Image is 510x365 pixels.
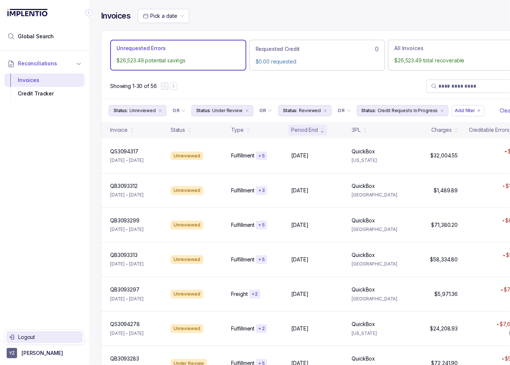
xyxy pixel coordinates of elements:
[430,256,458,263] p: $58,334.80
[171,151,203,160] div: Unreviewed
[439,108,445,114] div: remove content
[110,320,140,328] p: QS3094278
[170,105,188,116] button: Filter Chip Connector undefined
[251,291,258,297] p: + 2
[110,226,144,233] p: [DATE] – [DATE]
[7,348,17,358] span: User initials
[352,355,375,362] p: QuickBox
[110,251,138,259] p: QB3093313
[110,126,128,134] div: Invoice
[352,217,375,224] p: QuickBox
[322,108,328,114] div: remove content
[256,45,379,53] div: 0
[4,72,85,102] div: Reconciliations
[502,220,504,222] img: red pointer upwards
[278,105,332,116] button: Filter Chip Reviewed
[256,58,379,65] p: $0.00 requested
[352,191,403,199] p: [GEOGRAPHIC_DATA]
[335,105,353,116] button: Filter Chip Connector undefined
[451,105,484,116] li: Filter Chip Add filter
[352,286,375,293] p: QuickBox
[338,108,351,114] li: Filter Chip Connector undefined
[171,255,203,264] div: Unreviewed
[434,290,458,298] p: $5,971.36
[338,108,345,114] p: OR
[292,221,309,229] p: [DATE]
[352,320,375,328] p: QuickBox
[231,256,254,263] p: Fulfillment
[258,153,265,159] p: + 5
[10,87,79,100] div: Credit Tracker
[129,107,156,114] p: Unreviewed
[22,349,63,357] p: [PERSON_NAME]
[258,222,265,228] p: + 5
[116,45,165,52] p: Unrequested Errors
[110,355,139,362] p: QB3093283
[352,260,403,268] p: [GEOGRAPHIC_DATA]
[431,221,458,229] p: $71,380.20
[172,108,185,114] li: Filter Chip Connector undefined
[113,107,128,114] p: Status:
[352,148,375,155] p: QuickBox
[101,11,131,21] h4: Invoices
[352,226,403,233] p: [GEOGRAPHIC_DATA]
[157,108,163,114] div: remove content
[85,8,93,17] div: Collapse Icon
[292,126,318,134] div: Period End
[10,74,79,87] div: Invoices
[110,82,157,90] p: Showing 1-30 of 56
[259,108,266,114] p: OR
[503,254,505,256] img: red pointer upwards
[378,107,438,114] p: Credit Requests In Progress
[258,257,265,263] p: + 5
[501,289,503,291] img: red pointer upwards
[292,152,309,159] p: [DATE]
[352,295,403,303] p: [GEOGRAPHIC_DATA]
[110,191,144,199] p: [DATE] – [DATE]
[244,108,250,114] div: remove content
[196,107,211,114] p: Status:
[352,182,375,190] p: QuickBox
[231,290,248,298] p: Freight
[292,256,309,263] p: [DATE]
[171,221,203,229] div: Unreviewed
[431,126,452,134] div: Charges
[357,105,449,116] button: Filter Chip Credit Requests In Progress
[110,82,157,90] div: Remaining page entries
[503,185,505,187] img: red pointer upwards
[171,126,185,134] div: Status
[18,333,80,341] p: Logout
[231,152,254,159] p: Fulfillment
[110,330,144,337] p: [DATE] – [DATE]
[231,126,244,134] div: Type
[110,260,144,268] p: [DATE] – [DATE]
[455,107,475,114] p: Add filter
[497,323,499,325] img: red pointer upwards
[258,188,265,193] p: + 3
[138,9,189,23] button: Date Range Picker
[283,107,297,114] p: Status:
[7,348,82,358] button: User initials[PERSON_NAME]
[502,358,504,360] img: red pointer upwards
[299,107,321,114] p: Reviewed
[109,105,167,116] button: Filter Chip Unreviewed
[116,57,240,64] p: $26,523.49 potential savings
[191,105,253,116] button: Filter Chip Under Review
[231,325,254,332] p: Fulfillment
[434,187,458,194] p: $1,489.89
[110,157,144,164] p: [DATE] – [DATE]
[431,152,458,159] p: $32,004.55
[394,45,423,52] p: All Invoices
[362,107,376,114] p: Status:
[143,12,177,20] search: Date Range Picker
[504,150,507,152] img: red pointer upwards
[110,182,138,190] p: QB3093312
[292,187,309,194] p: [DATE]
[352,330,403,337] p: [US_STATE]
[212,107,243,114] p: Under Review
[352,157,403,164] p: [US_STATE]
[150,13,177,19] span: Pick a date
